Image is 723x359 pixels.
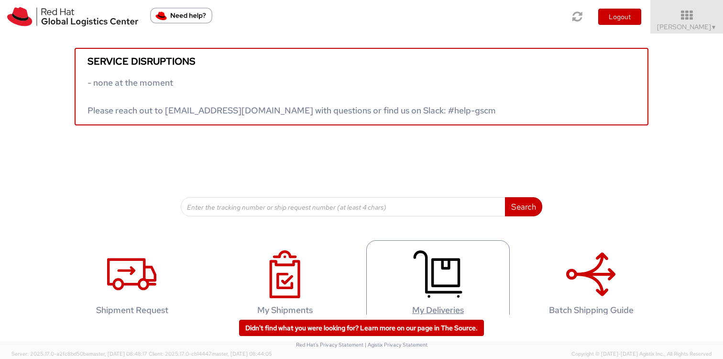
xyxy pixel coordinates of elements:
[505,197,542,216] button: Search
[150,8,212,23] button: Need help?
[598,9,641,25] button: Logout
[657,22,717,31] span: [PERSON_NAME]
[212,350,272,357] span: master, [DATE] 08:44:05
[213,240,357,330] a: My Shipments
[11,350,147,357] span: Server: 2025.17.0-a2fc8bd50ba
[223,305,347,315] h4: My Shipments
[70,305,194,315] h4: Shipment Request
[75,48,648,125] a: Service disruptions - none at the moment Please reach out to [EMAIL_ADDRESS][DOMAIN_NAME] with qu...
[181,197,505,216] input: Enter the tracking number or ship request number (at least 4 chars)
[571,350,712,358] span: Copyright © [DATE]-[DATE] Agistix Inc., All Rights Reserved
[7,7,138,26] img: rh-logistics-00dfa346123c4ec078e1.svg
[366,240,510,330] a: My Deliveries
[519,240,663,330] a: Batch Shipping Guide
[88,56,635,67] h5: Service disruptions
[60,240,204,330] a: Shipment Request
[529,305,653,315] h4: Batch Shipping Guide
[89,350,147,357] span: master, [DATE] 08:48:17
[376,305,500,315] h4: My Deliveries
[711,23,717,31] span: ▼
[239,320,484,336] a: Didn't find what you were looking for? Learn more on our page in The Source.
[365,341,427,348] a: | Agistix Privacy Statement
[296,341,363,348] a: Red Hat's Privacy Statement
[149,350,272,357] span: Client: 2025.17.0-cb14447
[88,77,496,116] span: - none at the moment Please reach out to [EMAIL_ADDRESS][DOMAIN_NAME] with questions or find us o...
